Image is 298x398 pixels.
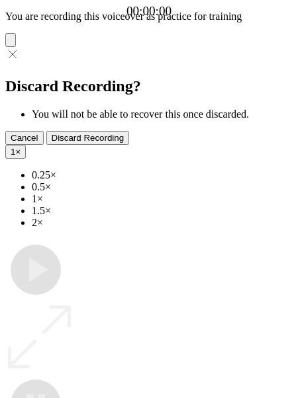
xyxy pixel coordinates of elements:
button: 1× [5,145,26,159]
li: 2× [32,217,293,229]
p: You are recording this voiceover as practice for training [5,11,293,22]
li: You will not be able to recover this once discarded. [32,108,293,120]
li: 0.5× [32,181,293,193]
button: Discard Recording [46,131,130,145]
li: 0.25× [32,169,293,181]
span: 1 [11,147,15,157]
button: Cancel [5,131,44,145]
a: 00:00:00 [126,4,172,19]
h2: Discard Recording? [5,77,293,95]
li: 1× [32,193,293,205]
li: 1.5× [32,205,293,217]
